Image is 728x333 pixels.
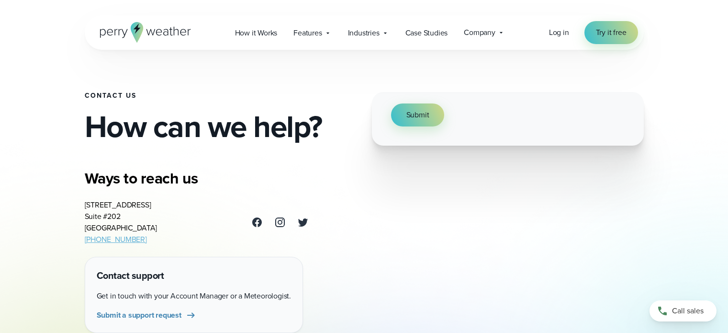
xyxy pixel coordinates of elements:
span: Features [293,27,322,39]
a: Submit a support request [97,310,197,321]
span: Submit [406,109,429,121]
span: Call sales [672,305,704,317]
span: Industries [348,27,380,39]
h3: Ways to reach us [85,169,309,188]
a: [PHONE_NUMBER] [85,234,147,245]
span: Case Studies [405,27,448,39]
a: Call sales [650,300,717,322]
span: Submit a support request [97,310,181,321]
h4: Contact support [97,269,291,283]
h2: How can we help? [85,111,357,142]
span: Company [464,27,495,38]
a: Try it free [584,21,638,44]
button: Submit [391,103,445,126]
h1: Contact Us [85,92,357,100]
a: Case Studies [397,23,456,43]
span: Try it free [596,27,627,38]
span: How it Works [235,27,278,39]
p: Get in touch with your Account Manager or a Meteorologist. [97,290,291,302]
a: How it Works [227,23,286,43]
address: [STREET_ADDRESS] Suite #202 [GEOGRAPHIC_DATA] [85,199,157,245]
a: Log in [549,27,569,38]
